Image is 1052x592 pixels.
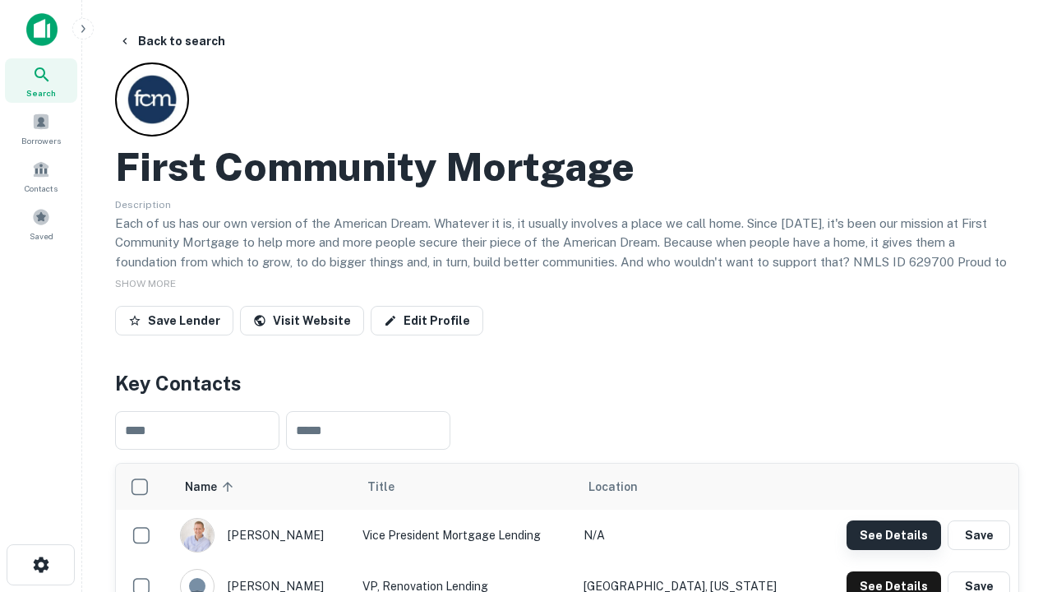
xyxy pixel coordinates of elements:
[26,86,56,99] span: Search
[115,306,233,335] button: Save Lender
[367,477,416,497] span: Title
[21,134,61,147] span: Borrowers
[115,278,176,289] span: SHOW MORE
[185,477,238,497] span: Name
[5,154,77,198] a: Contacts
[847,520,941,550] button: See Details
[181,519,214,552] img: 1520878720083
[588,477,638,497] span: Location
[948,520,1010,550] button: Save
[575,464,814,510] th: Location
[240,306,364,335] a: Visit Website
[5,201,77,246] a: Saved
[25,182,58,195] span: Contacts
[115,143,634,191] h2: First Community Mortgage
[970,408,1052,487] iframe: Chat Widget
[26,13,58,46] img: capitalize-icon.png
[354,464,575,510] th: Title
[115,199,171,210] span: Description
[172,464,354,510] th: Name
[354,510,575,561] td: Vice President Mortgage Lending
[575,510,814,561] td: N/A
[115,214,1019,291] p: Each of us has our own version of the American Dream. Whatever it is, it usually involves a place...
[180,518,346,553] div: [PERSON_NAME]
[30,229,53,243] span: Saved
[115,368,1019,398] h4: Key Contacts
[5,58,77,103] a: Search
[5,106,77,150] a: Borrowers
[112,26,232,56] button: Back to search
[371,306,483,335] a: Edit Profile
